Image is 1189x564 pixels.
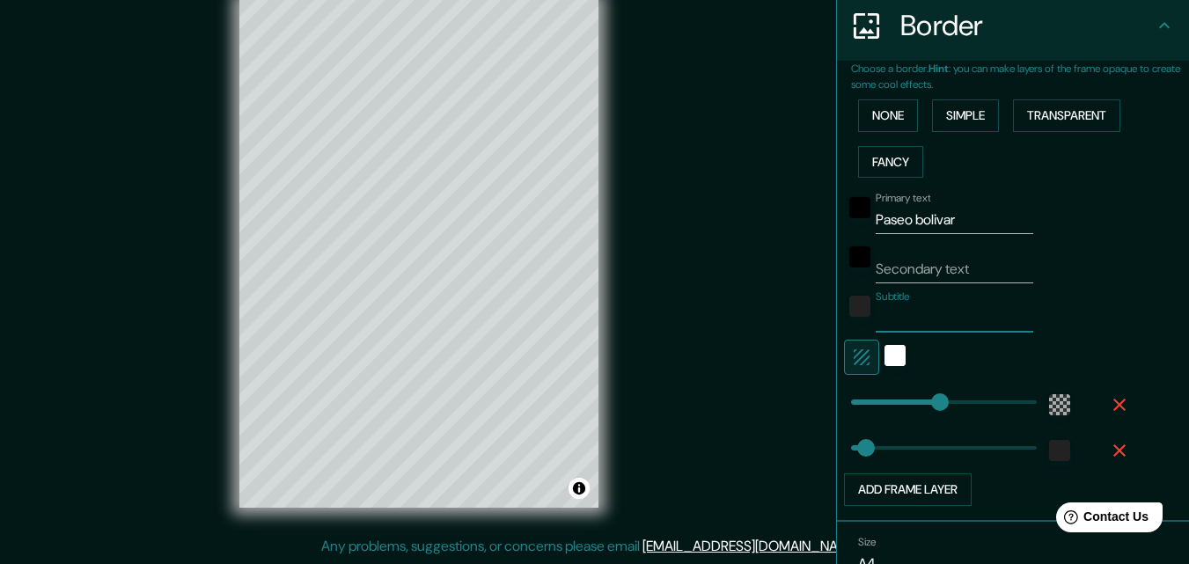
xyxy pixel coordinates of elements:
button: Simple [932,99,999,132]
button: None [858,99,918,132]
button: black [849,197,870,218]
button: black [849,246,870,267]
button: Add frame layer [844,473,972,506]
label: Subtitle [876,289,910,304]
button: color-222222 [1049,440,1070,461]
p: Choose a border. : you can make layers of the frame opaque to create some cool effects. [851,61,1189,92]
iframe: Help widget launcher [1032,495,1170,545]
button: white [884,345,906,366]
label: Size [858,534,877,549]
button: color-55555544 [1049,394,1070,415]
button: Transparent [1013,99,1120,132]
button: Fancy [858,146,923,179]
label: Primary text [876,191,930,206]
b: Hint [928,62,949,76]
h4: Border [900,8,1154,43]
a: [EMAIL_ADDRESS][DOMAIN_NAME] [642,537,860,555]
button: Toggle attribution [569,478,590,499]
button: color-222222 [849,296,870,317]
p: Any problems, suggestions, or concerns please email . [321,536,862,557]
